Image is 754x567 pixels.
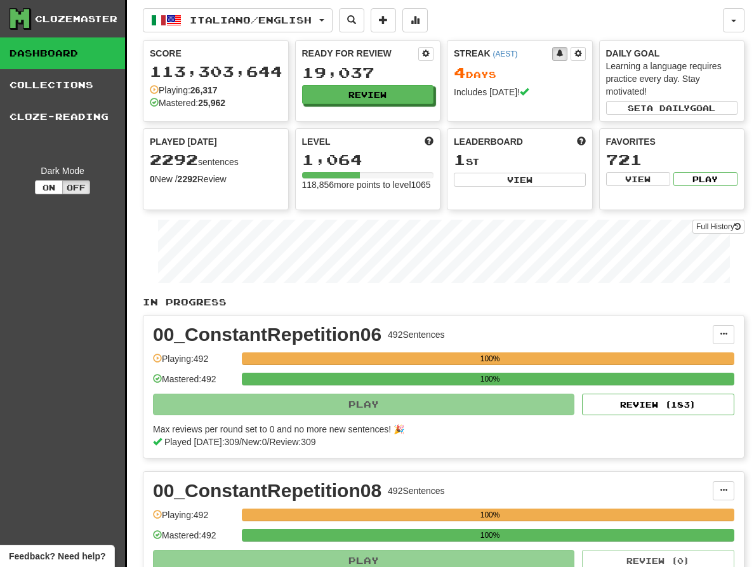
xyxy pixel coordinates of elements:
[153,509,235,530] div: Playing: 492
[388,328,445,341] div: 492 Sentences
[606,47,738,60] div: Daily Goal
[454,65,586,81] div: Day s
[246,509,734,521] div: 100%
[143,296,744,309] p: In Progress
[35,13,117,25] div: Clozemaster
[150,173,282,185] div: New / Review
[267,437,270,447] span: /
[150,97,225,109] div: Mastered:
[582,394,734,415] button: Review (183)
[269,437,315,447] span: Review: 309
[178,174,197,184] strong: 2292
[164,437,239,447] span: Played [DATE]: 309
[302,47,419,60] div: Ready for Review
[302,85,434,104] button: Review
[153,325,381,344] div: 00_ConstantRepetition06
[425,135,433,148] span: Score more points to level up
[153,373,235,394] div: Mastered: 492
[647,103,690,112] span: a daily
[454,47,552,60] div: Streak
[150,174,155,184] strong: 0
[339,8,364,32] button: Search sentences
[143,8,333,32] button: Italiano/English
[10,164,116,177] div: Dark Mode
[190,15,312,25] span: Italiano / English
[9,550,105,563] span: Open feedback widget
[493,50,517,58] a: (AEST)
[150,152,282,168] div: sentences
[692,220,744,234] a: Full History
[150,47,282,60] div: Score
[242,437,267,447] span: New: 0
[190,85,218,95] strong: 26,317
[246,373,734,385] div: 100%
[302,152,434,168] div: 1,064
[388,484,445,497] div: 492 Sentences
[153,423,727,436] div: Max reviews per round set to 0 and no more new sentences! 🎉
[150,150,198,168] span: 2292
[153,394,574,415] button: Play
[454,86,586,98] div: Includes [DATE]!
[153,352,235,373] div: Playing: 492
[606,152,738,168] div: 721
[577,135,586,148] span: This week in points, UTC
[150,135,217,148] span: Played [DATE]
[606,101,738,115] button: Seta dailygoal
[35,180,63,194] button: On
[454,152,586,168] div: st
[673,172,737,186] button: Play
[606,172,670,186] button: View
[239,437,242,447] span: /
[246,529,734,542] div: 100%
[153,529,235,550] div: Mastered: 492
[454,150,466,168] span: 1
[246,352,734,365] div: 100%
[198,98,225,108] strong: 25,962
[302,65,434,81] div: 19,037
[454,173,586,187] button: View
[606,60,738,98] div: Learning a language requires practice every day. Stay motivated!
[62,180,90,194] button: Off
[371,8,396,32] button: Add sentence to collection
[150,84,218,97] div: Playing:
[153,481,381,500] div: 00_ConstantRepetition08
[402,8,428,32] button: More stats
[150,63,282,79] div: 113,303,644
[454,63,466,81] span: 4
[302,135,331,148] span: Level
[302,178,434,191] div: 118,856 more points to level 1065
[606,135,738,148] div: Favorites
[454,135,523,148] span: Leaderboard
